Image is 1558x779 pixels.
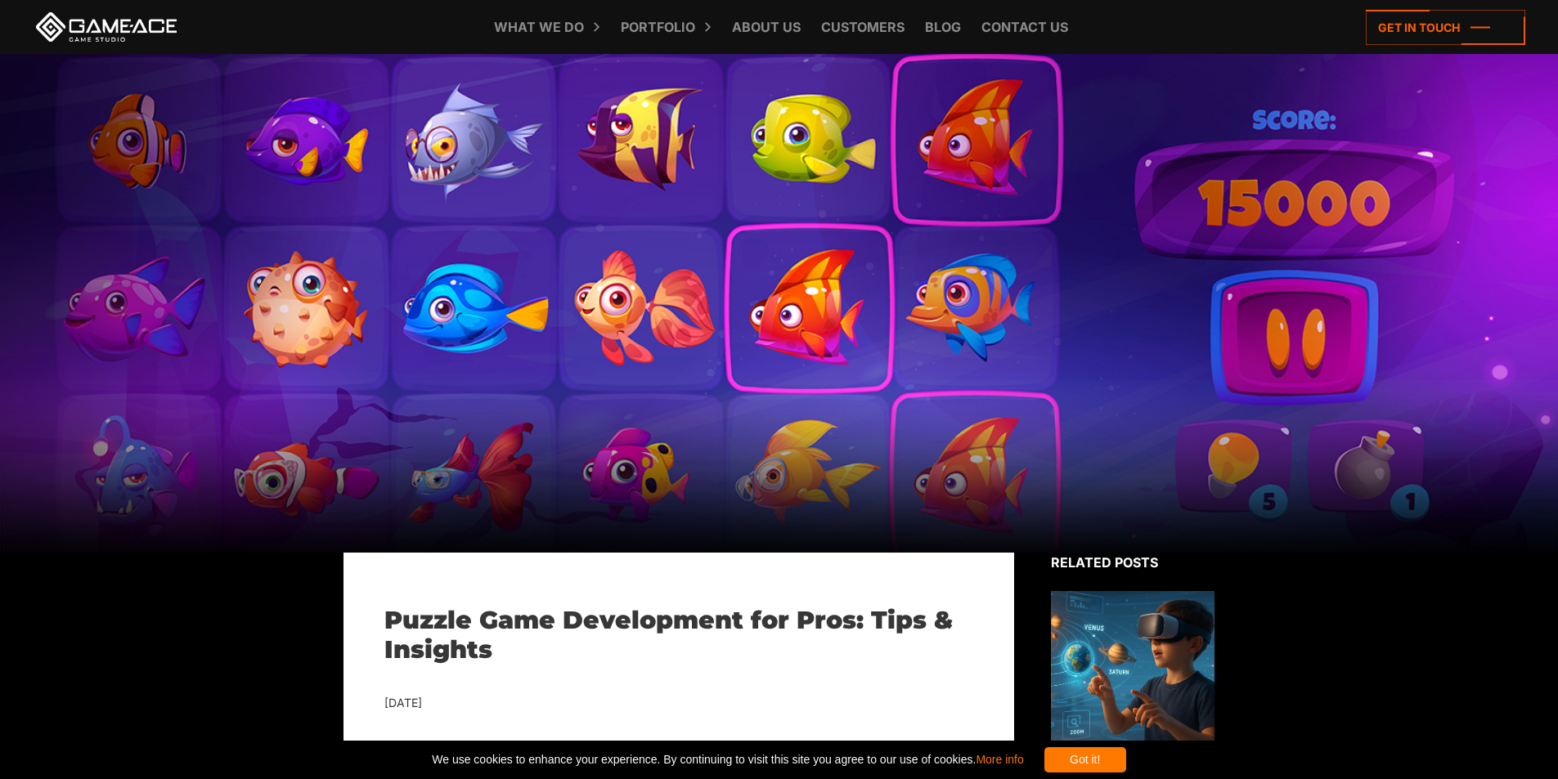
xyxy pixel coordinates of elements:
[1051,591,1215,741] img: Related
[1366,10,1525,45] a: Get in touch
[384,693,973,714] div: [DATE]
[384,606,973,665] h1: Puzzle Game Development for Pros: Tips & Insights
[432,747,1023,772] span: We use cookies to enhance your experience. By continuing to visit this site you agree to our use ...
[1051,553,1215,572] div: Related posts
[1044,747,1126,772] div: Got it!
[976,753,1023,766] a: More info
